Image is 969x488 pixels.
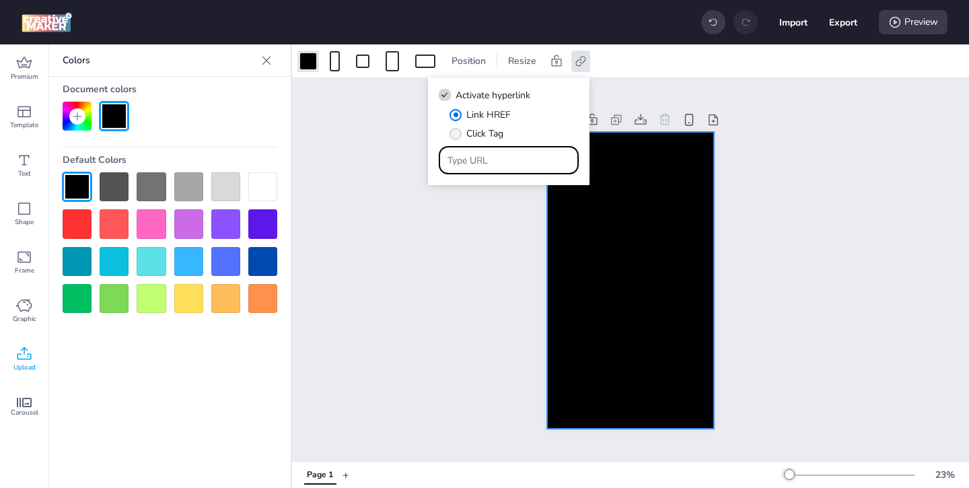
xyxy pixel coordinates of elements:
div: Preview [879,10,947,34]
img: logo Creative Maker [22,12,72,32]
span: Carousel [11,407,38,418]
button: Import [779,8,808,36]
span: Activate hyperlink [456,88,530,102]
span: Upload [13,362,36,373]
span: Template [10,120,38,131]
span: Position [449,54,489,68]
span: Text [18,168,31,179]
div: Tabs [297,463,343,487]
span: Graphic [13,314,36,324]
input: Type URL [447,153,571,168]
span: Link HREF [466,108,511,122]
span: Resize [505,54,539,68]
span: Frame [15,265,34,276]
button: Export [829,8,857,36]
span: Premium [11,71,38,82]
div: Page 1 [307,469,333,481]
p: Colors [63,44,256,77]
div: 23 % [929,468,961,482]
div: Default Colors [63,147,277,172]
span: Click Tag [466,127,503,141]
span: Shape [15,217,34,228]
div: Document colors [63,77,277,102]
button: + [343,463,349,487]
